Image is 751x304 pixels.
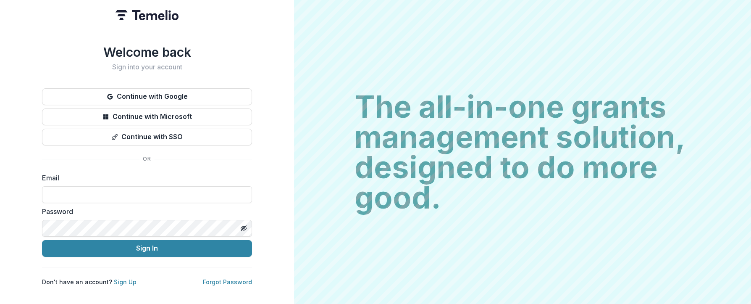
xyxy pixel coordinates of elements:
img: Temelio [116,10,179,20]
h2: Sign into your account [42,63,252,71]
button: Continue with Google [42,88,252,105]
h1: Welcome back [42,45,252,60]
p: Don't have an account? [42,278,137,286]
button: Sign In [42,240,252,257]
button: Continue with SSO [42,129,252,145]
button: Toggle password visibility [237,222,250,235]
label: Password [42,206,247,217]
button: Continue with Microsoft [42,108,252,125]
label: Email [42,173,247,183]
a: Forgot Password [203,278,252,285]
a: Sign Up [114,278,137,285]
